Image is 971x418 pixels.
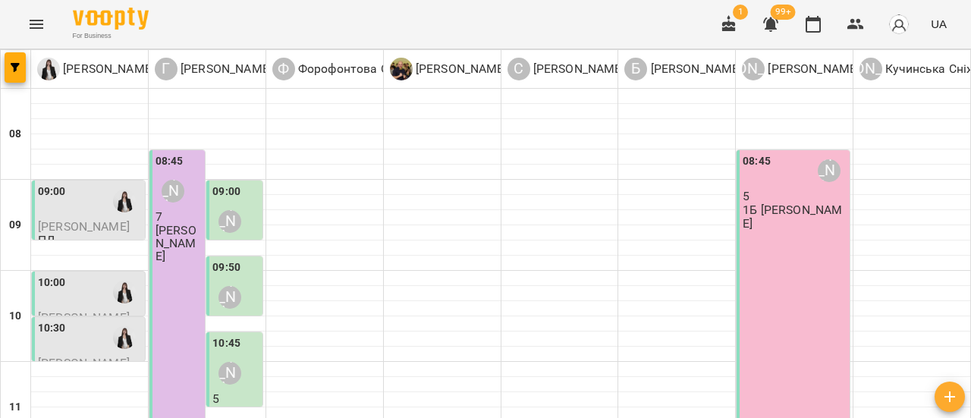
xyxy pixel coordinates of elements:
button: Створити урок [935,382,965,412]
img: Коваленко Аміна [113,326,136,349]
div: Ф [272,58,295,80]
label: 08:45 [743,153,771,170]
img: Коваленко Аміна [113,190,136,212]
img: Коваленко Аміна [113,281,136,303]
label: 10:45 [212,335,240,352]
p: [PERSON_NAME] [60,60,155,78]
label: 09:00 [38,184,66,200]
img: С [390,58,413,80]
p: [PERSON_NAME] [178,60,272,78]
p: 5 [212,392,259,405]
div: Сушко Олександр [390,58,507,80]
p: [PERSON_NAME] [413,60,507,78]
span: [PERSON_NAME] [38,356,130,370]
p: Форофонтова Олена [295,60,416,78]
button: UA [925,10,953,38]
label: 10:00 [38,275,66,291]
p: 7 [156,210,202,223]
div: [PERSON_NAME] [742,58,765,80]
h6: 10 [9,308,21,325]
img: Voopty Logo [73,8,149,30]
span: For Business [73,31,149,41]
a: [PERSON_NAME] [PERSON_NAME] [742,58,859,80]
label: 09:50 [212,259,240,276]
p: [PERSON_NAME] [156,224,202,263]
span: [PERSON_NAME] [38,310,130,325]
span: [PERSON_NAME] [38,219,130,234]
label: 10:30 [38,320,66,337]
div: Гандрабура Наталя [162,180,184,203]
p: 1Б [PERSON_NAME] [743,203,847,230]
h6: 08 [9,126,21,143]
a: Ф Форофонтова Олена [272,58,416,80]
a: С [PERSON_NAME] [390,58,507,80]
div: Б [624,58,647,80]
img: avatar_s.png [888,14,910,35]
p: [PERSON_NAME] [647,60,742,78]
p: [PERSON_NAME] [765,60,859,78]
label: 08:45 [156,153,184,170]
span: UA [931,16,947,32]
a: Г [PERSON_NAME] [155,58,272,80]
div: Гандрабура Наталя [155,58,272,80]
a: С [PERSON_NAME] [507,58,625,80]
button: Menu [18,6,55,42]
div: Гандрабура Наталя [218,286,241,309]
p: [PERSON_NAME] [530,60,625,78]
img: К [37,58,60,80]
p: ПД [38,234,55,247]
h6: 09 [9,217,21,234]
a: Б [PERSON_NAME] [624,58,742,80]
h6: 11 [9,399,21,416]
div: Гандрабура Наталя [218,210,241,233]
div: Форофонтова Олена [272,58,416,80]
div: [PERSON_NAME] [859,58,882,80]
span: 99+ [771,5,796,20]
label: 09:00 [212,184,240,200]
div: С [507,58,530,80]
div: Гандрабура Наталя [218,362,241,385]
div: Коваленко Аміна [37,58,155,80]
div: Ануфрієва Ксенія [742,58,859,80]
span: 1 [733,5,748,20]
div: Ануфрієва Ксенія [818,159,841,182]
div: Г [155,58,178,80]
a: К [PERSON_NAME] [37,58,155,80]
p: 5 [743,190,847,203]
